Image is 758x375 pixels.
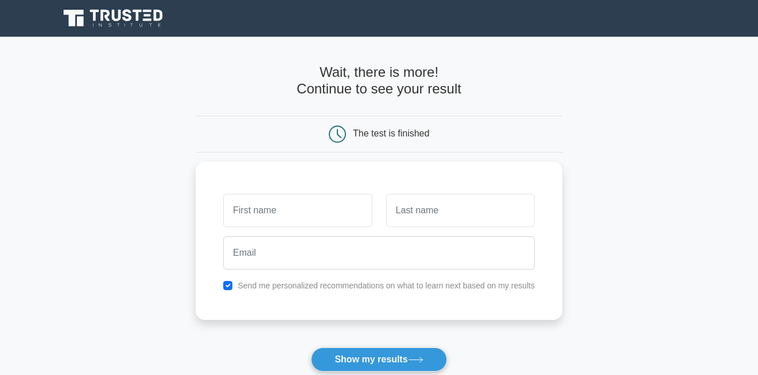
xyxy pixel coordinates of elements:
h4: Wait, there is more! Continue to see your result [196,64,562,97]
div: The test is finished [353,128,429,138]
input: Email [223,236,535,269]
label: Send me personalized recommendations on what to learn next based on my results [238,281,535,290]
input: First name [223,194,372,227]
button: Show my results [311,347,446,372]
input: Last name [386,194,535,227]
